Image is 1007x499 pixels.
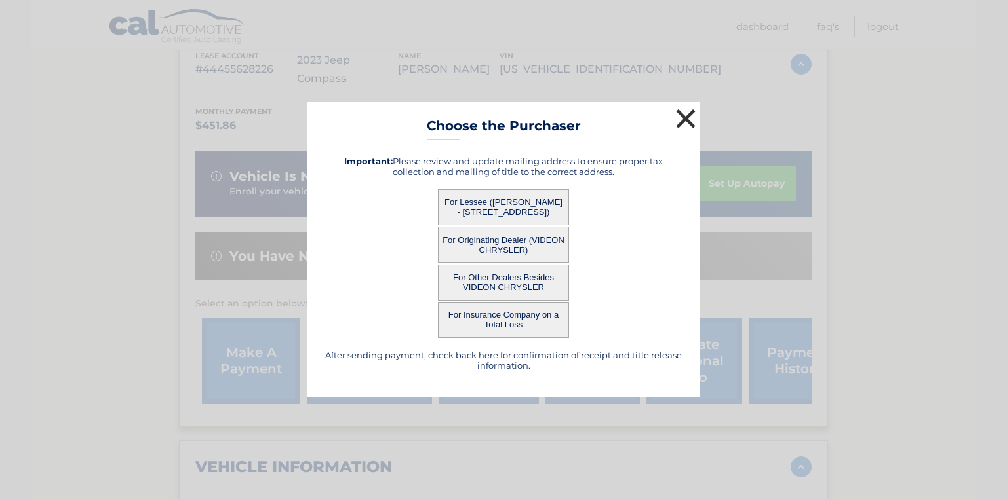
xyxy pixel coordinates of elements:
button: For Lessee ([PERSON_NAME] - [STREET_ADDRESS]) [438,189,569,225]
button: For Insurance Company on a Total Loss [438,302,569,338]
h3: Choose the Purchaser [427,118,581,141]
h5: After sending payment, check back here for confirmation of receipt and title release information. [323,350,684,371]
button: For Originating Dealer (VIDEON CHRYSLER) [438,227,569,263]
button: × [673,105,699,132]
button: For Other Dealers Besides VIDEON CHRYSLER [438,265,569,301]
strong: Important: [344,156,393,166]
h5: Please review and update mailing address to ensure proper tax collection and mailing of title to ... [323,156,684,177]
